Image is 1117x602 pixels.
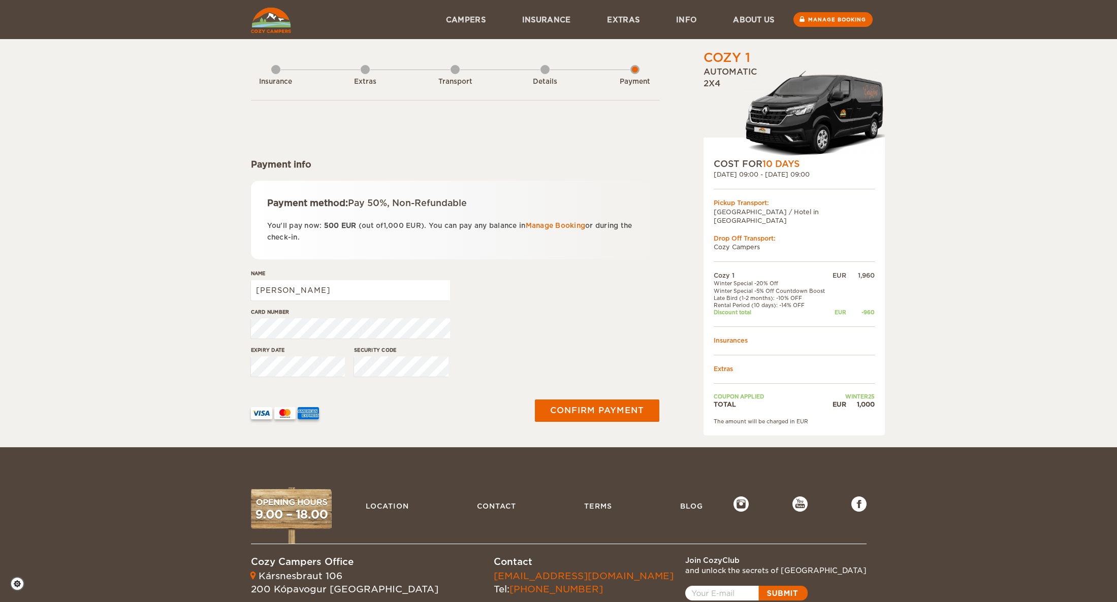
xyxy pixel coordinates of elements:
div: Join CozyClub [685,555,867,565]
div: EUR [830,309,846,316]
a: Open popup [685,586,808,600]
td: [GEOGRAPHIC_DATA] / Hotel in [GEOGRAPHIC_DATA] [714,208,875,225]
div: Pickup Transport: [714,198,875,207]
td: TOTAL [714,400,831,409]
td: Late Bird (1-2 months): -10% OFF [714,294,831,302]
div: Extras [337,77,393,87]
img: Stuttur-m-c-logo-2.png [744,70,885,158]
label: Card number [251,308,450,316]
img: Cozy Campers [251,8,291,33]
img: VISA [251,407,272,419]
img: mastercard [274,407,296,419]
div: The amount will be charged in EUR [714,418,875,425]
td: Cozy Campers [714,243,875,251]
span: 500 [324,222,339,229]
td: Winter Special -5% Off Countdown Boost [714,287,831,294]
td: Winter Special -20% Off [714,280,831,287]
div: Payment [607,77,663,87]
a: Terms [579,496,617,516]
img: AMEX [298,407,319,419]
label: Expiry date [251,346,345,354]
td: Coupon applied [714,393,831,400]
a: Manage Booking [526,222,586,229]
div: Payment method: [267,197,644,209]
td: Discount total [714,309,831,316]
td: Cozy 1 [714,271,831,280]
div: Details [517,77,573,87]
a: Manage booking [793,12,873,27]
a: Cookie settings [10,577,31,591]
div: 1,000 [846,400,875,409]
span: EUR [341,222,357,229]
span: Pay 50%, Non-Refundable [348,198,467,208]
div: Tel: [494,570,674,595]
a: [PHONE_NUMBER] [509,584,603,594]
div: Kársnesbraut 106 200 Kópavogur [GEOGRAPHIC_DATA] [251,570,438,595]
button: Confirm payment [535,399,659,422]
div: Drop Off Transport: [714,234,875,243]
div: Automatic 2x4 [704,66,885,158]
td: WINTER25 [830,393,874,400]
td: Insurances [714,336,875,345]
div: -960 [846,309,875,316]
a: Blog [675,496,708,516]
div: and unlock the secrets of [GEOGRAPHIC_DATA] [685,565,867,576]
label: Security code [354,346,449,354]
td: Rental Period (10 days): -14% OFF [714,302,831,309]
a: [EMAIL_ADDRESS][DOMAIN_NAME] [494,571,674,581]
p: You'll pay now: (out of ). You can pay any balance in or during the check-in. [267,220,644,244]
a: Contact [472,496,521,516]
label: Name [251,270,450,277]
span: 1,000 [384,222,404,229]
div: EUR [830,400,846,409]
div: Insurance [248,77,304,87]
div: Transport [427,77,483,87]
div: Payment info [251,158,660,171]
div: Cozy 1 [704,49,750,66]
a: Location [361,496,414,516]
div: EUR [830,271,846,280]
span: 10 Days [762,159,800,169]
span: EUR [406,222,421,229]
div: Contact [494,555,674,568]
div: COST FOR [714,158,875,170]
td: Extras [714,364,875,373]
div: Cozy Campers Office [251,555,438,568]
div: [DATE] 09:00 - [DATE] 09:00 [714,170,875,179]
div: 1,960 [846,271,875,280]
